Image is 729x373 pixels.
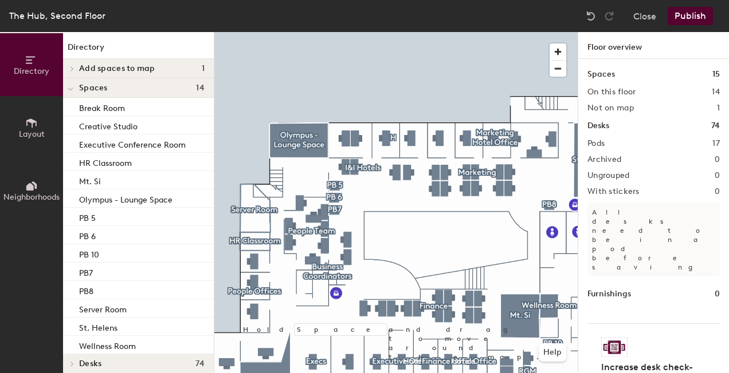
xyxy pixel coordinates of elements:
h2: Pods [587,139,605,148]
h1: 0 [715,288,720,300]
p: PB7 [79,265,93,278]
h1: Spaces [587,68,615,81]
p: PB 10 [79,247,99,260]
h2: Archived [587,155,621,164]
h2: Ungrouped [587,171,630,180]
h2: 0 [715,187,720,196]
span: 1 [202,64,205,73]
span: Layout [19,129,45,139]
p: All desks need to be in a pod before saving [587,203,720,276]
button: Close [633,7,656,25]
h1: Directory [63,41,214,59]
span: 14 [196,84,205,93]
p: St. Helens [79,320,117,333]
div: The Hub, Second Floor [9,9,105,23]
p: Mt. Si [79,173,101,186]
p: HR Classroom [79,155,132,168]
img: Sticker logo [601,338,628,357]
span: Spaces [79,84,108,93]
p: Break Room [79,100,125,113]
span: Directory [14,66,49,76]
h1: Floor overview [578,32,729,59]
p: PB 5 [79,210,96,223]
button: Publish [668,7,713,25]
p: Olympus - Lounge Space [79,192,173,205]
h1: Furnishings [587,288,631,300]
h2: 14 [712,88,720,97]
img: Undo [585,10,597,22]
h2: On this floor [587,88,636,97]
img: Redo [603,10,615,22]
span: Desks [79,359,101,368]
p: Wellness Room [79,338,136,351]
p: Executive Conference Room [79,137,186,150]
h1: 74 [711,120,720,132]
p: Server Room [79,301,127,315]
h2: Not on map [587,104,634,113]
span: 74 [195,359,205,368]
h2: 0 [715,171,720,180]
span: Neighborhoods [3,192,60,202]
p: PB8 [79,283,93,296]
p: Creative Studio [79,118,138,132]
p: PB 6 [79,228,96,241]
h2: 0 [715,155,720,164]
button: Help [539,343,566,362]
h2: 1 [717,104,720,113]
h1: 15 [712,68,720,81]
h1: Desks [587,120,609,132]
h2: With stickers [587,187,640,196]
span: Add spaces to map [79,64,155,73]
h2: 17 [712,139,720,148]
